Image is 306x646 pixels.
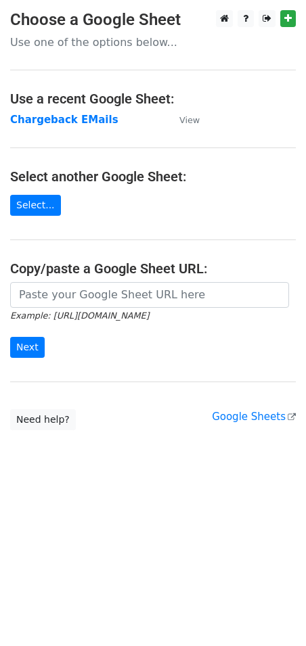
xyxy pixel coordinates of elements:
h4: Select another Google Sheet: [10,168,296,185]
h4: Use a recent Google Sheet: [10,91,296,107]
a: Google Sheets [212,411,296,423]
a: View [166,114,200,126]
h4: Copy/paste a Google Sheet URL: [10,260,296,277]
small: View [179,115,200,125]
input: Next [10,337,45,358]
input: Paste your Google Sheet URL here [10,282,289,308]
iframe: Chat Widget [238,581,306,646]
a: Need help? [10,409,76,430]
a: Select... [10,195,61,216]
a: Chargeback EMails [10,114,118,126]
p: Use one of the options below... [10,35,296,49]
small: Example: [URL][DOMAIN_NAME] [10,310,149,321]
h3: Choose a Google Sheet [10,10,296,30]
